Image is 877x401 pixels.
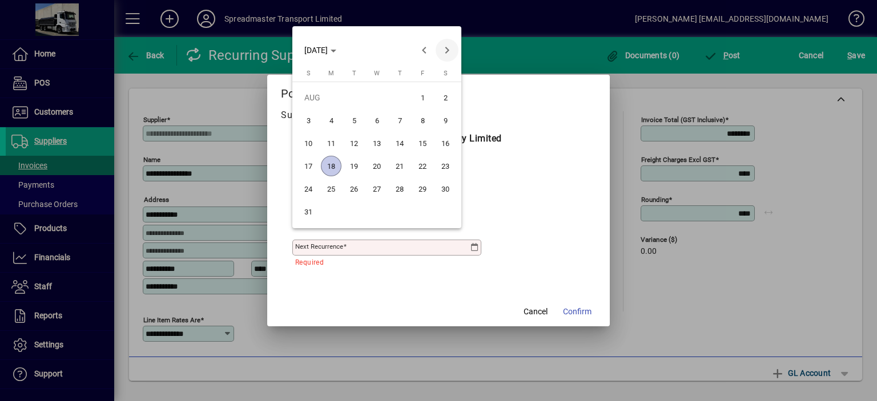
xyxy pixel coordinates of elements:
span: 28 [389,179,410,199]
button: Fri Aug 01 2025 [411,86,434,109]
span: 1 [412,87,433,108]
button: Sun Aug 31 2025 [297,200,320,223]
span: 12 [344,133,364,153]
button: Sat Aug 30 2025 [434,177,457,200]
span: 27 [367,179,387,199]
span: 11 [321,133,341,153]
span: 14 [389,133,410,153]
button: Sun Aug 10 2025 [297,132,320,155]
span: 26 [344,179,364,199]
button: Wed Aug 20 2025 [365,155,388,177]
span: 23 [435,156,456,176]
span: 19 [344,156,364,176]
button: Next month [436,39,458,62]
button: Fri Aug 15 2025 [411,132,434,155]
button: Thu Aug 28 2025 [388,177,411,200]
span: W [374,70,380,77]
span: 6 [367,110,387,131]
span: 29 [412,179,433,199]
button: Choose month and year [300,40,341,60]
span: 7 [389,110,410,131]
button: Sat Aug 16 2025 [434,132,457,155]
span: T [352,70,356,77]
span: 9 [435,110,456,131]
span: 30 [435,179,456,199]
span: 18 [321,156,341,176]
span: 10 [298,133,319,153]
button: Mon Aug 25 2025 [320,177,343,200]
button: Tue Aug 19 2025 [343,155,365,177]
span: S [307,70,311,77]
span: 8 [412,110,433,131]
span: M [328,70,334,77]
button: Thu Aug 07 2025 [388,109,411,132]
td: AUG [297,86,411,109]
span: 22 [412,156,433,176]
button: Fri Aug 08 2025 [411,109,434,132]
span: 15 [412,133,433,153]
button: Thu Aug 14 2025 [388,132,411,155]
span: S [444,70,448,77]
button: Mon Aug 04 2025 [320,109,343,132]
span: F [421,70,424,77]
button: Sat Aug 02 2025 [434,86,457,109]
span: 25 [321,179,341,199]
span: 21 [389,156,410,176]
span: 16 [435,133,456,153]
button: Mon Aug 18 2025 [320,155,343,177]
span: 13 [367,133,387,153]
span: T [398,70,402,77]
button: Tue Aug 05 2025 [343,109,365,132]
button: Wed Aug 06 2025 [365,109,388,132]
span: 3 [298,110,319,131]
span: 24 [298,179,319,199]
span: 20 [367,156,387,176]
span: 5 [344,110,364,131]
button: Sun Aug 17 2025 [297,155,320,177]
button: Sun Aug 24 2025 [297,177,320,200]
button: Thu Aug 21 2025 [388,155,411,177]
button: Previous month [413,39,436,62]
button: Sat Aug 09 2025 [434,109,457,132]
span: 4 [321,110,341,131]
button: Sat Aug 23 2025 [434,155,457,177]
button: Wed Aug 13 2025 [365,132,388,155]
button: Tue Aug 12 2025 [343,132,365,155]
button: Fri Aug 22 2025 [411,155,434,177]
button: Sun Aug 03 2025 [297,109,320,132]
button: Mon Aug 11 2025 [320,132,343,155]
button: Wed Aug 27 2025 [365,177,388,200]
span: 2 [435,87,456,108]
button: Fri Aug 29 2025 [411,177,434,200]
span: [DATE] [304,46,328,55]
span: 17 [298,156,319,176]
button: Tue Aug 26 2025 [343,177,365,200]
span: 31 [298,201,319,222]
